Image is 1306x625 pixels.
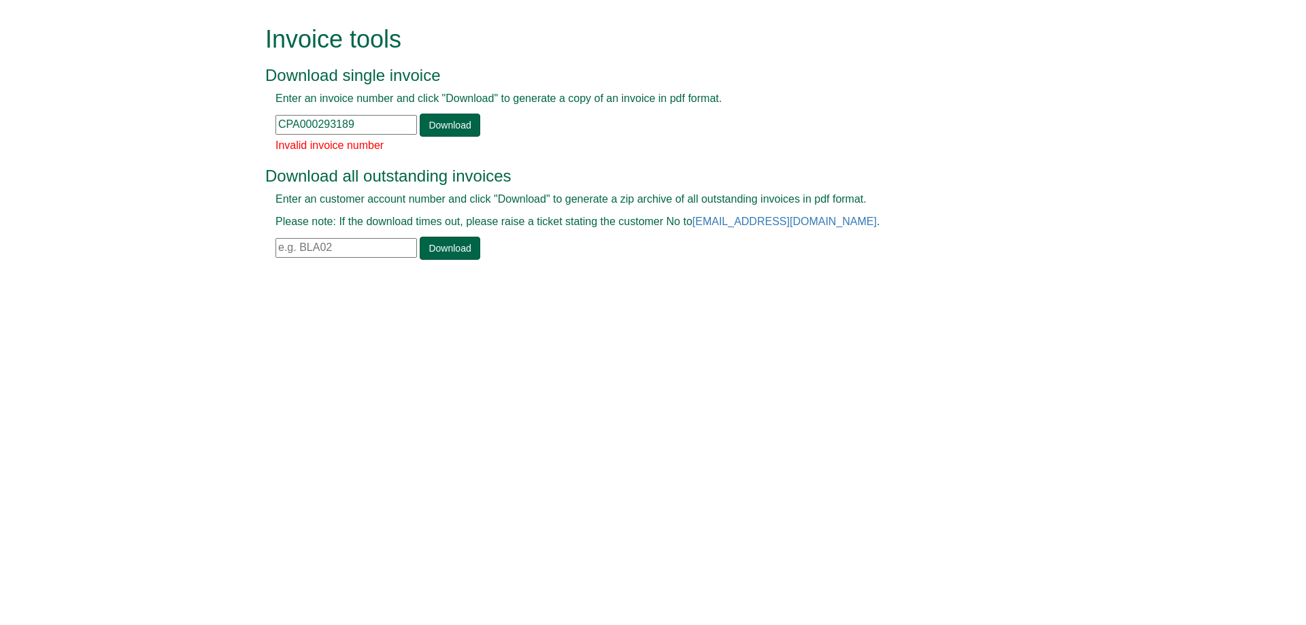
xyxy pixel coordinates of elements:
h3: Download single invoice [265,67,1010,84]
input: e.g. INV1234 [275,115,417,135]
p: Enter an customer account number and click "Download" to generate a zip archive of all outstandin... [275,192,1000,207]
span: Invalid invoice number [275,139,384,151]
a: Download [420,237,480,260]
input: e.g. BLA02 [275,238,417,258]
p: Enter an invoice number and click "Download" to generate a copy of an invoice in pdf format. [275,91,1000,107]
p: Please note: If the download times out, please raise a ticket stating the customer No to . [275,214,1000,230]
h1: Invoice tools [265,26,1010,53]
a: Download [420,114,480,137]
a: [EMAIL_ADDRESS][DOMAIN_NAME] [692,216,877,227]
h3: Download all outstanding invoices [265,167,1010,185]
